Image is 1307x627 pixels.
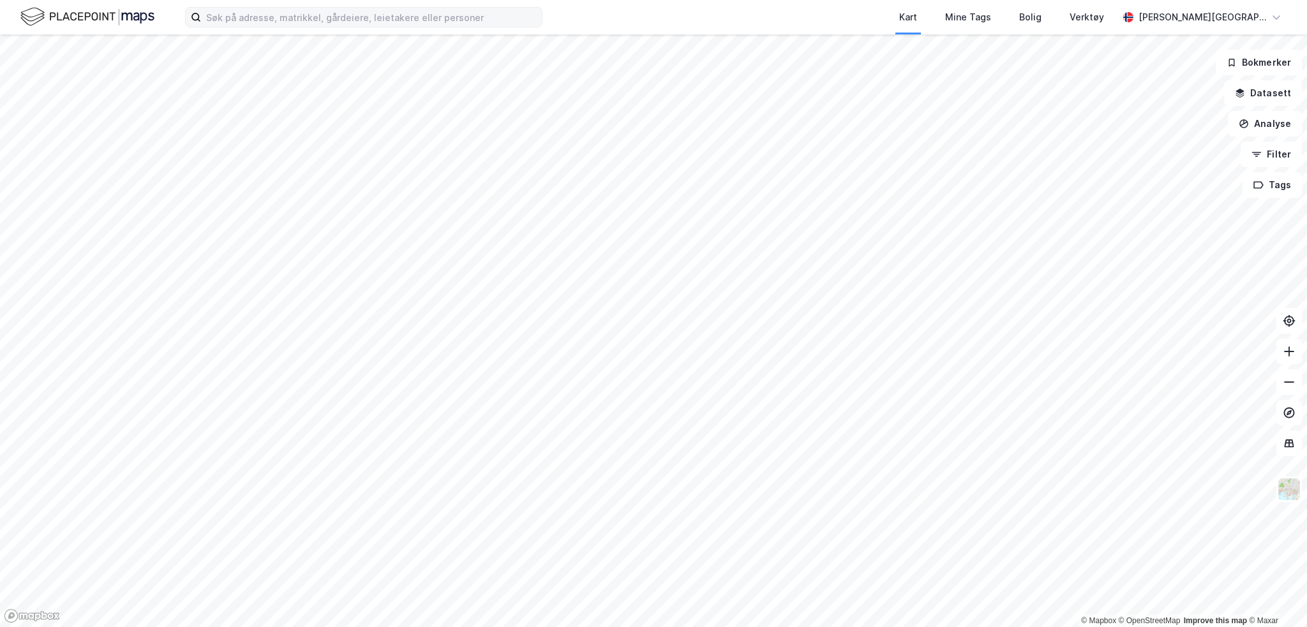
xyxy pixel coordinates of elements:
[20,6,154,28] img: logo.f888ab2527a4732fd821a326f86c7f29.svg
[201,8,542,27] input: Søk på adresse, matrikkel, gårdeiere, leietakere eller personer
[945,10,991,25] div: Mine Tags
[1019,10,1042,25] div: Bolig
[1070,10,1104,25] div: Verktøy
[1243,566,1307,627] div: Kontrollprogram for chat
[1139,10,1266,25] div: [PERSON_NAME][GEOGRAPHIC_DATA]
[1243,566,1307,627] iframe: Chat Widget
[899,10,917,25] div: Kart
